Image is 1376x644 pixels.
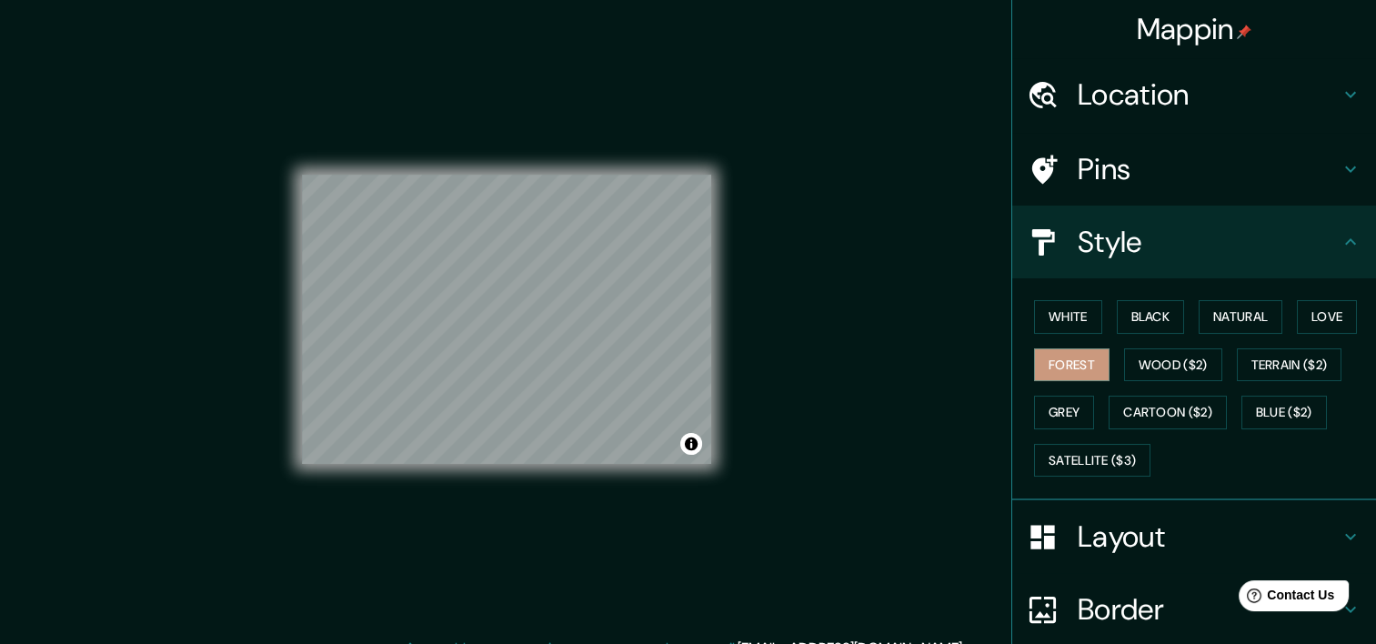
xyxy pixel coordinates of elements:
[1241,396,1327,429] button: Blue ($2)
[1012,133,1376,206] div: Pins
[1078,76,1340,113] h4: Location
[1034,300,1102,334] button: White
[1297,300,1357,334] button: Love
[1214,573,1356,624] iframe: Help widget launcher
[1034,348,1110,382] button: Forest
[1012,500,1376,573] div: Layout
[1078,224,1340,260] h4: Style
[1117,300,1185,334] button: Black
[1137,11,1252,47] h4: Mappin
[1078,518,1340,555] h4: Layout
[1012,58,1376,131] div: Location
[1078,591,1340,628] h4: Border
[1124,348,1222,382] button: Wood ($2)
[1109,396,1227,429] button: Cartoon ($2)
[302,175,711,464] canvas: Map
[1034,396,1094,429] button: Grey
[1012,206,1376,278] div: Style
[1237,348,1342,382] button: Terrain ($2)
[1078,151,1340,187] h4: Pins
[1237,25,1251,39] img: pin-icon.png
[1034,444,1150,478] button: Satellite ($3)
[680,433,702,455] button: Toggle attribution
[1199,300,1282,334] button: Natural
